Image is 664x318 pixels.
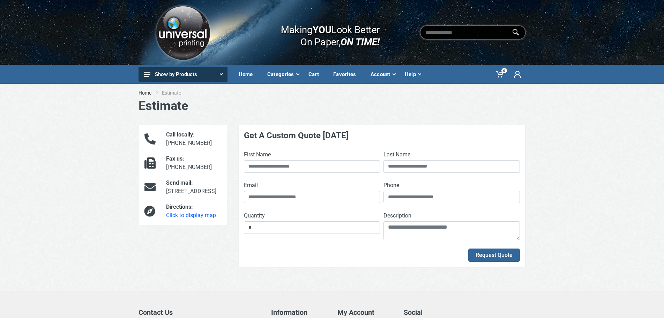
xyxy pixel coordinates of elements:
h5: Contact Us [139,308,261,317]
a: Home [234,65,262,84]
div: Categories [262,67,304,82]
div: Making Look Better On Paper, [267,17,380,48]
a: Click to display map [166,212,216,219]
nav: breadcrumb [139,89,526,96]
button: Request Quote [468,249,520,262]
i: ON TIME! [341,36,380,48]
label: Last Name [383,150,410,159]
a: Favorites [328,65,366,84]
span: Fax us: [166,155,184,162]
img: Logo.png [154,3,212,62]
span: 0 [501,68,507,73]
div: Cart [304,67,328,82]
h5: My Account [337,308,393,317]
a: Home [139,89,151,96]
div: Help [400,67,425,82]
div: Account [366,67,400,82]
label: Description [383,212,411,220]
label: Quantity [244,212,265,220]
a: 0 [491,65,509,84]
li: Estimate [162,89,192,96]
label: Phone [383,181,399,190]
span: Send mail: [166,179,193,186]
button: Show by Products [139,67,227,82]
a: Cart [304,65,328,84]
span: Call locally: [166,131,195,138]
h4: Get A Custom Quote [DATE] [244,131,520,141]
div: Favorites [328,67,366,82]
div: [STREET_ADDRESS] [161,179,226,195]
label: Email [244,181,258,190]
div: [PHONE_NUMBER] [161,155,226,171]
h5: Information [271,308,327,317]
div: [PHONE_NUMBER] [161,131,226,147]
div: Home [234,67,262,82]
label: First Name [244,150,271,159]
h5: Social [404,308,526,317]
b: YOU [313,24,331,36]
h1: Estimate [139,98,526,113]
span: Directions: [166,204,193,210]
